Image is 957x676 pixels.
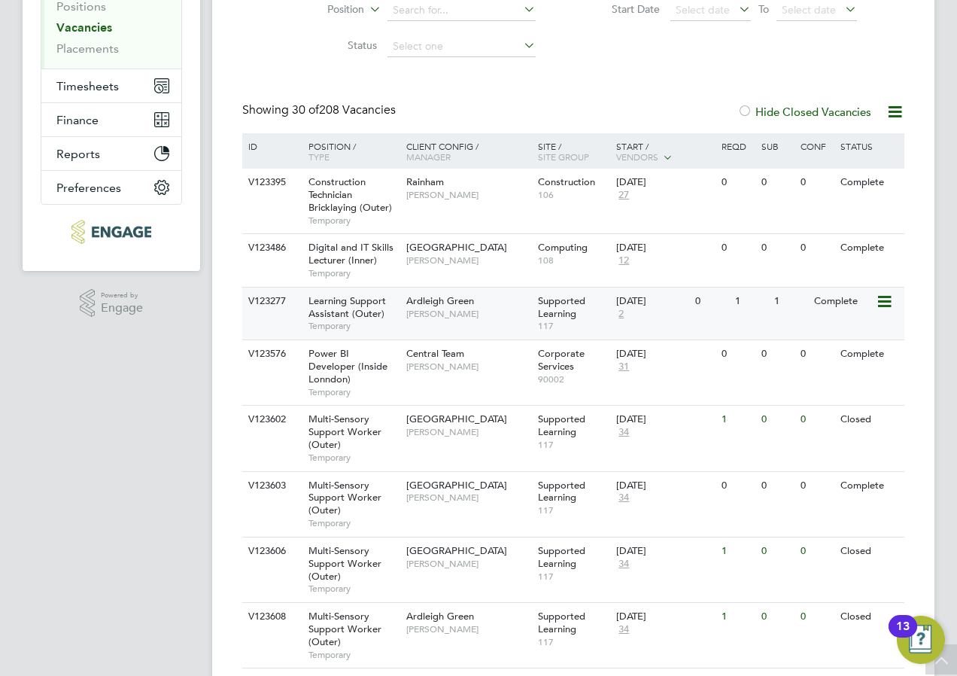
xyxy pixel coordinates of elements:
[56,20,112,35] a: Vacancies
[406,241,507,254] span: [GEOGRAPHIC_DATA]
[403,133,534,169] div: Client Config /
[616,295,688,308] div: [DATE]
[616,176,714,189] div: [DATE]
[797,472,836,500] div: 0
[290,38,377,52] label: Status
[896,626,910,646] div: 13
[538,175,595,188] span: Construction
[538,189,609,201] span: 106
[797,340,836,368] div: 0
[797,133,836,159] div: Conf
[691,288,731,315] div: 0
[308,241,393,266] span: Digital and IT Skills Lecturer (Inner)
[616,611,714,623] div: [DATE]
[797,234,836,262] div: 0
[810,288,876,315] div: Complete
[616,558,631,571] span: 34
[837,537,902,565] div: Closed
[292,102,396,117] span: 208 Vacancies
[406,294,474,307] span: Ardleigh Green
[308,175,392,214] span: Construction Technician Bricklaying (Outer)
[718,603,757,631] div: 1
[538,544,585,570] span: Supported Learning
[41,220,182,244] a: Go to home page
[308,517,399,529] span: Temporary
[616,492,631,504] span: 34
[616,242,714,254] div: [DATE]
[406,558,530,570] span: [PERSON_NAME]
[308,544,381,583] span: Multi-Sensory Support Worker (Outer)
[245,133,297,159] div: ID
[770,288,810,315] div: 1
[616,545,714,558] div: [DATE]
[616,308,626,321] span: 2
[538,241,588,254] span: Computing
[616,480,714,492] div: [DATE]
[538,347,585,373] span: Corporate Services
[538,504,609,516] span: 117
[612,133,718,171] div: Start /
[897,616,945,664] button: Open Resource Center, 13 new notifications
[308,267,399,279] span: Temporary
[406,347,464,360] span: Central Team
[758,406,797,434] div: 0
[308,479,381,517] span: Multi-Sensory Support Worker (Outer)
[718,169,757,196] div: 0
[758,234,797,262] div: 0
[797,603,836,631] div: 0
[406,254,530,266] span: [PERSON_NAME]
[837,603,902,631] div: Closed
[406,623,530,635] span: [PERSON_NAME]
[758,169,797,196] div: 0
[616,151,658,163] span: Vendors
[308,215,399,227] span: Temporary
[101,289,143,302] span: Powered by
[245,234,297,262] div: V123486
[573,2,660,16] label: Start Date
[308,610,381,648] span: Multi-Sensory Support Worker (Outer)
[758,472,797,500] div: 0
[718,133,757,159] div: Reqd
[837,133,902,159] div: Status
[538,636,609,648] span: 117
[758,537,797,565] div: 0
[538,479,585,504] span: Supported Learning
[308,583,399,595] span: Temporary
[56,147,100,161] span: Reports
[308,649,399,661] span: Temporary
[737,105,871,119] label: Hide Closed Vacancies
[782,3,836,17] span: Select date
[538,254,609,266] span: 108
[308,151,330,163] span: Type
[308,294,386,320] span: Learning Support Assistant (Outer)
[297,133,403,169] div: Position /
[245,288,297,315] div: V123277
[538,294,585,320] span: Supported Learning
[616,413,714,426] div: [DATE]
[538,439,609,451] span: 117
[41,69,181,102] button: Timesheets
[616,348,714,361] div: [DATE]
[56,113,99,127] span: Finance
[616,189,631,202] span: 27
[71,220,151,244] img: axcis-logo-retina.png
[718,234,757,262] div: 0
[292,102,319,117] span: 30 of
[245,537,297,565] div: V123606
[56,79,119,93] span: Timesheets
[308,320,399,332] span: Temporary
[718,340,757,368] div: 0
[245,406,297,434] div: V123602
[406,308,530,320] span: [PERSON_NAME]
[616,623,631,636] span: 34
[797,169,836,196] div: 0
[245,169,297,196] div: V123395
[278,2,364,17] label: Position
[406,426,530,438] span: [PERSON_NAME]
[387,36,536,57] input: Select one
[41,103,181,136] button: Finance
[718,472,757,500] div: 0
[538,610,585,635] span: Supported Learning
[616,426,631,439] span: 34
[245,603,297,631] div: V123608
